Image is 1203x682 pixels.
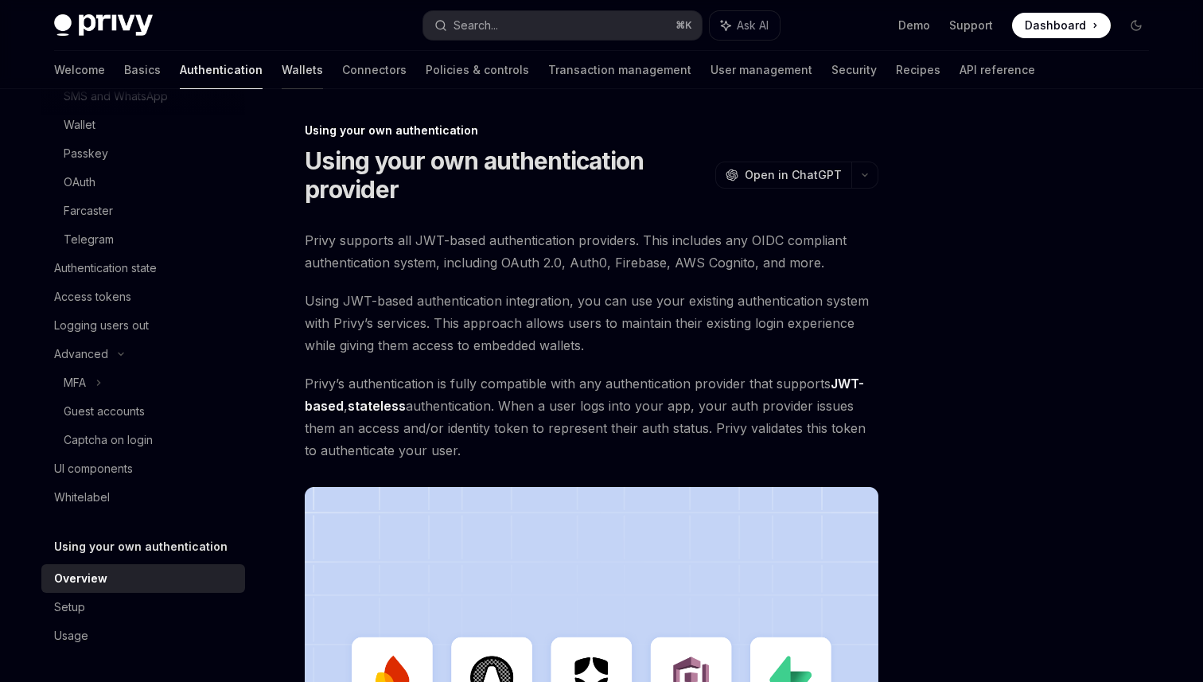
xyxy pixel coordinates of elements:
a: Telegram [41,225,245,254]
a: Security [831,51,877,89]
span: ⌘ K [675,19,692,32]
a: Setup [41,593,245,622]
a: UI components [41,454,245,483]
a: OAuth [41,168,245,197]
a: Overview [41,564,245,593]
span: Privy’s authentication is fully compatible with any authentication provider that supports , authe... [305,372,878,462]
a: Transaction management [548,51,691,89]
div: Telegram [64,230,114,249]
span: Ask AI [737,18,769,33]
div: Wallet [64,115,95,134]
a: Support [949,18,993,33]
a: Connectors [342,51,407,89]
button: Search...⌘K [423,11,702,40]
a: Policies & controls [426,51,529,89]
button: Ask AI [710,11,780,40]
a: Access tokens [41,283,245,311]
div: Access tokens [54,287,131,306]
div: Whitelabel [54,488,110,507]
span: Using JWT-based authentication integration, you can use your existing authentication system with ... [305,290,878,357]
a: Recipes [896,51,940,89]
div: Passkey [64,144,108,163]
h5: Using your own authentication [54,537,228,556]
div: Logging users out [54,316,149,335]
button: Open in ChatGPT [715,162,851,189]
div: Search... [454,16,498,35]
a: User management [711,51,812,89]
div: Using your own authentication [305,123,878,138]
a: Whitelabel [41,483,245,512]
a: Usage [41,622,245,650]
a: Captcha on login [41,426,245,454]
a: Welcome [54,51,105,89]
a: Authentication [180,51,263,89]
a: Farcaster [41,197,245,225]
h1: Using your own authentication provider [305,146,709,204]
a: Basics [124,51,161,89]
img: dark logo [54,14,153,37]
a: Passkey [41,139,245,168]
div: UI components [54,459,133,478]
div: Advanced [54,345,108,364]
span: Dashboard [1025,18,1086,33]
a: stateless [348,398,406,415]
div: Captcha on login [64,431,153,450]
a: Guest accounts [41,397,245,426]
a: Wallets [282,51,323,89]
a: Logging users out [41,311,245,340]
span: Open in ChatGPT [745,167,842,183]
a: Authentication state [41,254,245,283]
button: Toggle dark mode [1123,13,1149,38]
span: Privy supports all JWT-based authentication providers. This includes any OIDC compliant authentic... [305,229,878,274]
div: Farcaster [64,201,113,220]
a: Demo [898,18,930,33]
div: OAuth [64,173,95,192]
div: Usage [54,626,88,645]
a: Dashboard [1012,13,1111,38]
div: Guest accounts [64,402,145,421]
div: Authentication state [54,259,157,278]
a: API reference [960,51,1035,89]
div: Overview [54,569,107,588]
div: MFA [64,373,86,392]
a: Wallet [41,111,245,139]
div: Setup [54,598,85,617]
